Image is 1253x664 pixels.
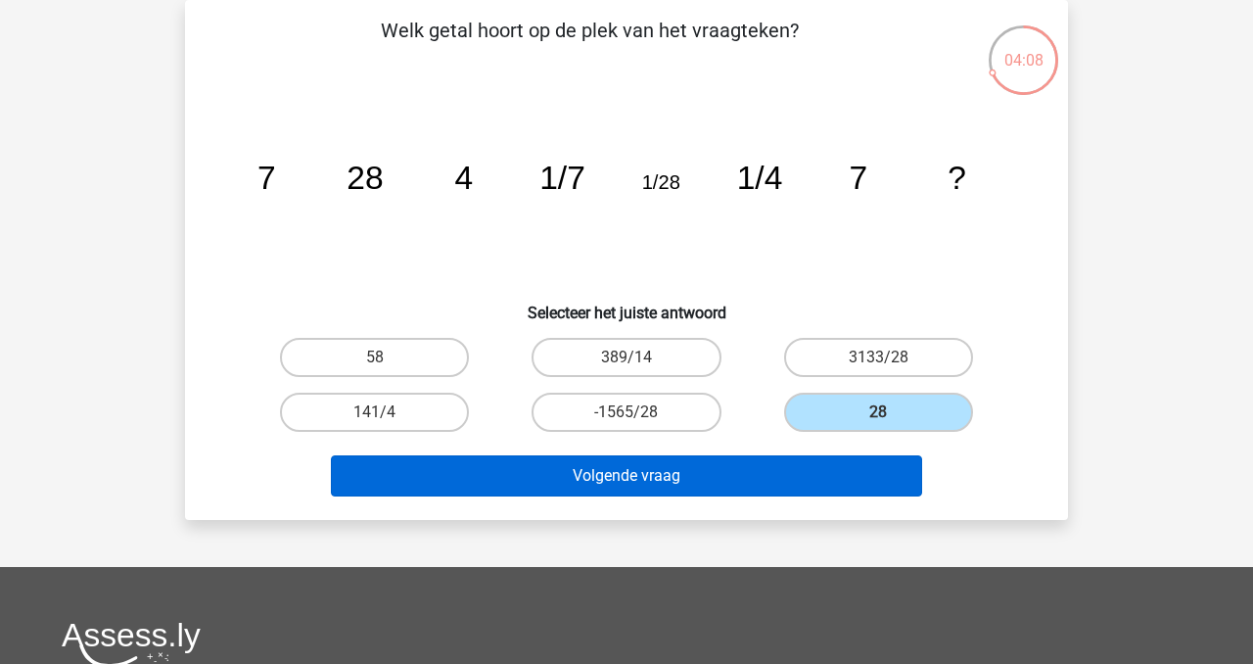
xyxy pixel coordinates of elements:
label: 58 [280,338,469,377]
label: 28 [784,393,973,432]
div: 04:08 [987,24,1060,72]
tspan: 7 [257,160,276,196]
button: Volgende vraag [331,455,923,497]
tspan: 1/4 [737,160,783,196]
label: 389/14 [532,338,720,377]
tspan: 7 [849,160,867,196]
tspan: 4 [454,160,473,196]
label: 141/4 [280,393,469,432]
p: Welk getal hoort op de plek van het vraagteken? [216,16,963,74]
tspan: 1/7 [539,160,585,196]
label: 3133/28 [784,338,973,377]
tspan: ? [948,160,966,196]
h6: Selecteer het juiste antwoord [216,288,1037,322]
label: -1565/28 [532,393,720,432]
tspan: 28 [347,160,383,196]
tspan: 1/28 [642,171,680,193]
